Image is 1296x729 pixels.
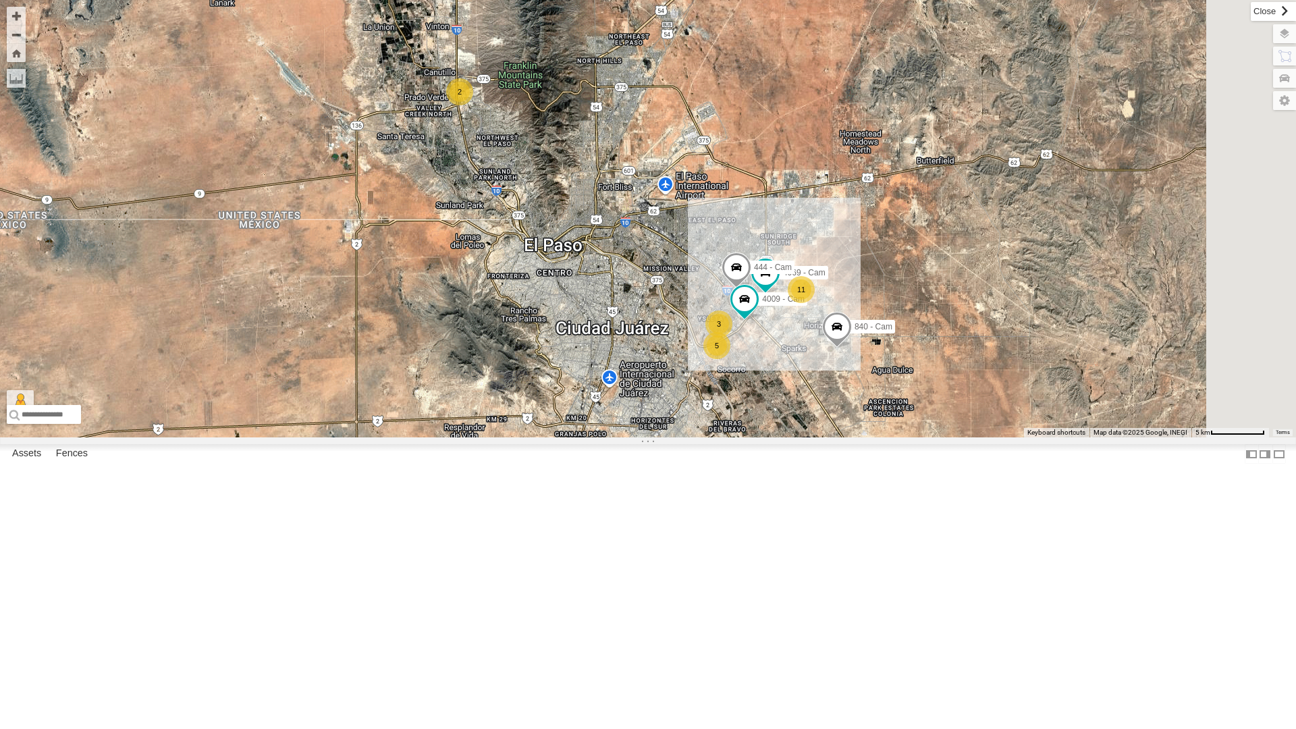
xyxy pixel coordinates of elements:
button: Map Scale: 5 km per 77 pixels [1191,428,1269,437]
label: Assets [5,445,48,464]
span: Map data ©2025 Google, INEGI [1093,429,1187,436]
button: Drag Pegman onto the map to open Street View [7,390,34,417]
button: Zoom Home [7,44,26,62]
label: Fences [49,445,94,464]
div: 2 [446,78,473,105]
label: Hide Summary Table [1272,444,1286,464]
div: 5 [703,332,730,359]
span: 444 - Cam [754,263,792,272]
button: Keyboard shortcuts [1027,428,1085,437]
label: Map Settings [1273,91,1296,110]
span: 4009 - Cam [762,294,805,304]
span: 4069 - Cam [783,268,826,277]
span: 5 km [1195,429,1210,436]
div: 3 [705,310,732,337]
a: Terms (opens in new tab) [1276,430,1290,435]
button: Zoom in [7,7,26,25]
label: Dock Summary Table to the Left [1245,444,1258,464]
button: Zoom out [7,25,26,44]
label: Measure [7,69,26,88]
div: 11 [788,276,815,303]
label: Dock Summary Table to the Right [1258,444,1272,464]
span: 840 - Cam [855,322,892,331]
